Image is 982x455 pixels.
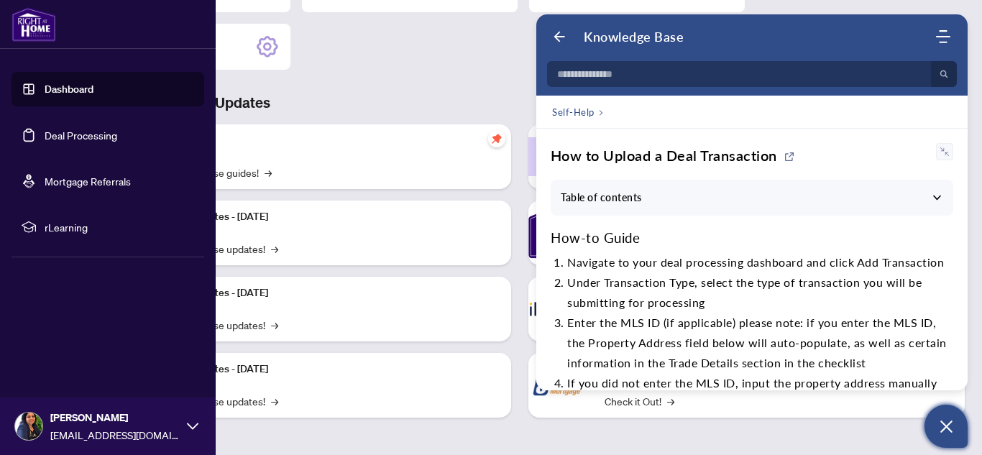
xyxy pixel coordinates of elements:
[151,362,500,377] p: Platform Updates - [DATE]
[271,393,278,409] span: →
[940,147,950,157] span: Normal View
[528,277,593,341] img: Identify your Client
[151,133,500,149] p: Self-Help
[45,219,194,235] span: rLearning
[151,285,500,301] p: Platform Updates - [DATE]
[75,93,965,113] h3: Brokerage & Industry Updates
[552,105,595,119] span: Self-Help
[784,148,795,162] a: Permalink
[528,137,593,177] img: Agent Referral Program
[552,29,566,44] button: Back
[50,427,180,443] span: [EMAIL_ADDRESS][DOMAIN_NAME]
[667,393,674,409] span: →
[151,209,500,225] p: Platform Updates - [DATE]
[536,96,968,129] div: breadcrumb current pageSelf-Help
[15,413,42,440] img: Profile Icon
[934,29,952,44] div: Modules Menu
[584,29,684,45] h1: Knowledge Base
[924,405,968,448] button: Open asap
[567,373,947,413] div: If you did not enter the MLS ID, input the property address manually in this field
[551,147,777,164] div: How to Upload a Deal Transaction
[933,193,941,201] button: Table of contents
[265,165,272,180] span: →
[567,252,947,272] div: Navigate to your deal processing dashboard and click Add Transaction
[45,83,93,96] a: Dashboard
[561,190,943,206] span: Table of contents
[488,130,505,147] span: pushpin
[271,241,278,257] span: →
[50,410,180,426] span: [PERSON_NAME]
[45,129,117,142] a: Deal Processing
[567,272,947,313] div: Under Transaction Type, select the type of transaction you will be submitting for processing
[567,313,947,373] div: Enter the MLS ID (if applicable) please note: if you enter the MLS ID, the Property Address field...
[551,230,953,246] h3: How-to Guide
[605,393,674,409] a: Check it Out!→
[45,175,131,188] a: Mortgage Referrals
[552,104,604,119] nav: breadcrumb
[271,317,278,333] span: →
[12,7,56,42] img: logo
[528,353,593,418] img: Sail Away With 8Twelve
[528,201,593,265] img: We want to hear what you think!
